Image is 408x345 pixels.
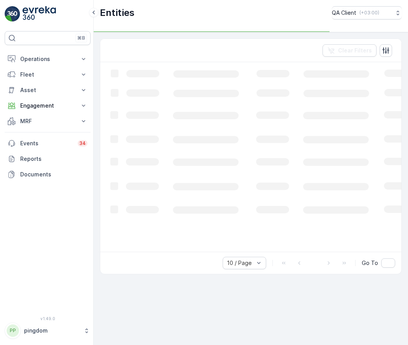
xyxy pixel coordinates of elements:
[5,6,20,22] img: logo
[5,67,91,82] button: Fleet
[332,6,402,19] button: QA Client(+03:00)
[20,155,87,163] p: Reports
[79,140,86,146] p: 34
[5,113,91,129] button: MRF
[5,322,91,339] button: PPpingdom
[359,10,379,16] p: ( +03:00 )
[362,259,378,267] span: Go To
[5,98,91,113] button: Engagement
[5,316,91,321] span: v 1.49.0
[5,51,91,67] button: Operations
[24,327,80,335] p: pingdom
[23,6,56,22] img: logo_light-DOdMpM7g.png
[5,82,91,98] button: Asset
[5,136,91,151] a: Events34
[20,71,75,78] p: Fleet
[20,86,75,94] p: Asset
[20,55,75,63] p: Operations
[20,102,75,110] p: Engagement
[323,44,377,57] button: Clear Filters
[338,47,372,54] p: Clear Filters
[20,171,87,178] p: Documents
[20,139,73,147] p: Events
[100,7,134,19] p: Entities
[5,151,91,167] a: Reports
[20,117,75,125] p: MRF
[5,167,91,182] a: Documents
[332,9,356,17] p: QA Client
[77,35,85,41] p: ⌘B
[7,324,19,337] div: PP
